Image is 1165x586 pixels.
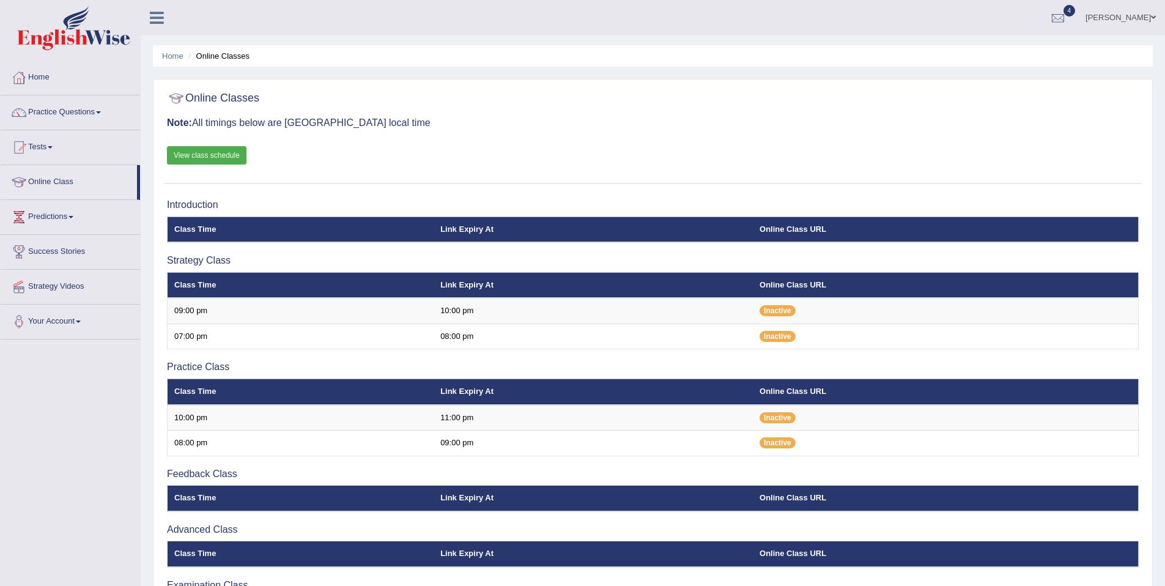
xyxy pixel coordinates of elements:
[1,61,140,91] a: Home
[434,217,753,242] th: Link Expiry At
[434,272,753,298] th: Link Expiry At
[168,541,434,567] th: Class Time
[168,431,434,456] td: 08:00 pm
[434,379,753,404] th: Link Expiry At
[753,272,1138,298] th: Online Class URL
[185,50,250,62] li: Online Classes
[168,486,434,511] th: Class Time
[1,235,140,265] a: Success Stories
[168,217,434,242] th: Class Time
[1063,5,1076,17] span: 4
[434,298,753,324] td: 10:00 pm
[753,486,1138,511] th: Online Class URL
[168,324,434,349] td: 07:00 pm
[1,270,140,300] a: Strategy Videos
[167,117,192,128] b: Note:
[168,298,434,324] td: 09:00 pm
[168,405,434,431] td: 10:00 pm
[1,200,140,231] a: Predictions
[167,146,246,165] a: View class schedule
[753,217,1138,242] th: Online Class URL
[760,437,796,448] span: Inactive
[1,130,140,161] a: Tests
[162,51,183,61] a: Home
[167,362,1139,373] h3: Practice Class
[760,305,796,316] span: Inactive
[434,405,753,431] td: 11:00 pm
[1,165,137,196] a: Online Class
[1,305,140,335] a: Your Account
[434,486,753,511] th: Link Expiry At
[167,89,259,108] h2: Online Classes
[167,117,1139,128] h3: All timings below are [GEOGRAPHIC_DATA] local time
[168,272,434,298] th: Class Time
[434,431,753,456] td: 09:00 pm
[760,412,796,423] span: Inactive
[434,541,753,567] th: Link Expiry At
[753,541,1138,567] th: Online Class URL
[760,331,796,342] span: Inactive
[167,199,1139,210] h3: Introduction
[434,324,753,349] td: 08:00 pm
[168,379,434,404] th: Class Time
[1,95,140,126] a: Practice Questions
[753,379,1138,404] th: Online Class URL
[167,255,1139,266] h3: Strategy Class
[167,469,1139,480] h3: Feedback Class
[167,524,1139,535] h3: Advanced Class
